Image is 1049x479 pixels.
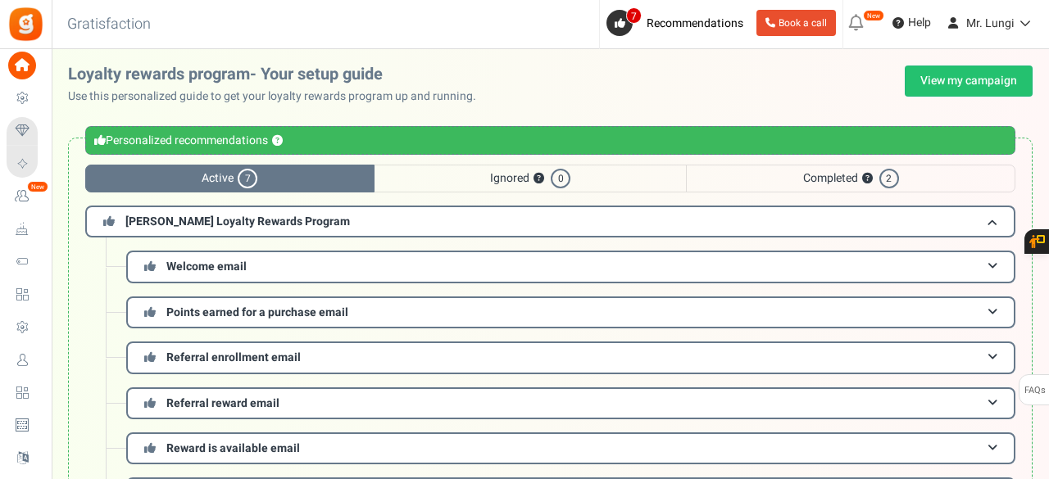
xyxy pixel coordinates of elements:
[272,136,283,147] button: ?
[905,66,1033,97] a: View my campaign
[166,258,247,275] span: Welcome email
[606,10,750,36] a: 7 Recommendations
[686,165,1015,192] span: Completed
[1024,375,1046,406] span: FAQs
[166,440,300,457] span: Reward is available email
[375,165,687,192] span: Ignored
[626,7,642,24] span: 7
[904,15,931,31] span: Help
[49,8,169,41] h3: Gratisfaction
[7,183,44,210] a: New
[166,395,279,412] span: Referral reward email
[647,15,743,32] span: Recommendations
[756,10,836,36] a: Book a call
[886,10,938,36] a: Help
[879,169,899,188] span: 2
[7,6,44,43] img: Gratisfaction
[68,66,489,84] h2: Loyalty rewards program- Your setup guide
[966,15,1015,32] span: Mr. Lungi
[238,169,257,188] span: 7
[85,126,1015,155] div: Personalized recommendations
[68,88,489,105] p: Use this personalized guide to get your loyalty rewards program up and running.
[125,213,350,230] span: [PERSON_NAME] Loyalty Rewards Program
[85,165,375,192] span: Active
[862,174,873,184] button: ?
[166,304,348,321] span: Points earned for a purchase email
[551,169,570,188] span: 0
[863,10,884,21] em: New
[534,174,544,184] button: ?
[166,349,301,366] span: Referral enrollment email
[27,181,48,192] em: New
